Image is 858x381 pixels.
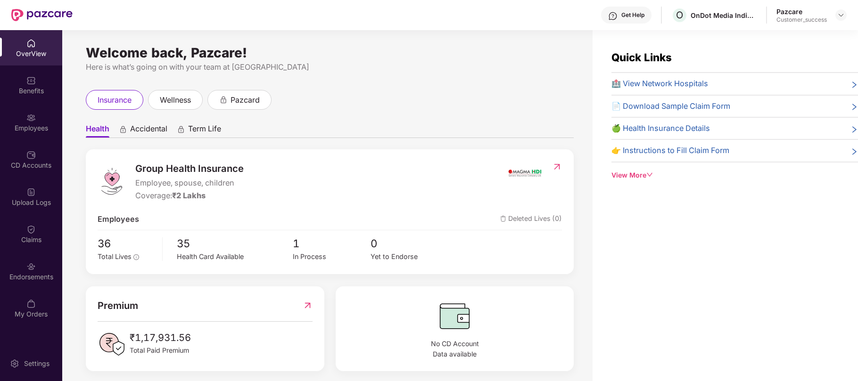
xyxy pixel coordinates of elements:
img: svg+xml;base64,PHN2ZyBpZD0iSGVscC0zMngzMiIgeG1sbnM9Imh0dHA6Ly93d3cudzMub3JnLzIwMDAvc3ZnIiB3aWR0aD... [608,11,618,21]
img: svg+xml;base64,PHN2ZyBpZD0iQmVuZWZpdHMiIHhtbG5zPSJodHRwOi8vd3d3LnczLm9yZy8yMDAwL3N2ZyIgd2lkdGg9Ij... [26,76,36,85]
span: right [850,80,858,89]
span: 36 [98,235,156,251]
div: animation [119,125,127,133]
span: Health [86,124,109,138]
span: down [646,171,653,178]
div: animation [219,95,228,104]
div: View More [611,170,858,180]
div: OnDot Media India Private Limited [691,11,757,20]
div: animation [177,125,185,133]
div: Customer_success [776,16,827,24]
img: logo [98,167,126,195]
img: svg+xml;base64,PHN2ZyBpZD0iVXBsb2FkX0xvZ3MiIGRhdGEtbmFtZT0iVXBsb2FkIExvZ3MiIHhtbG5zPSJodHRwOi8vd3... [26,187,36,197]
span: Employee, spouse, children [135,177,244,189]
div: Yet to Endorse [371,251,448,262]
span: pazcard [231,94,260,106]
div: Here is what’s going on with your team at [GEOGRAPHIC_DATA] [86,61,574,73]
span: 📄 Download Sample Claim Form [611,100,730,112]
span: insurance [98,94,132,106]
span: Term Life [188,124,221,138]
span: No CD Account Data available [347,339,562,360]
img: svg+xml;base64,PHN2ZyBpZD0iQ2xhaW0iIHhtbG5zPSJodHRwOi8vd3d3LnczLm9yZy8yMDAwL3N2ZyIgd2lkdGg9IjIwIi... [26,225,36,234]
img: svg+xml;base64,PHN2ZyBpZD0iRW5kb3JzZW1lbnRzIiB4bWxucz0iaHR0cDovL3d3dy53My5vcmcvMjAwMC9zdmciIHdpZH... [26,262,36,271]
div: Pazcare [776,7,827,16]
span: right [850,102,858,112]
img: deleteIcon [500,216,506,222]
span: info-circle [133,254,139,260]
span: Accidental [130,124,167,138]
div: Coverage: [135,190,244,202]
img: svg+xml;base64,PHN2ZyBpZD0iTXlfT3JkZXJzIiBkYXRhLW5hbWU9Ik15IE9yZGVycyIgeG1sbnM9Imh0dHA6Ly93d3cudz... [26,299,36,308]
span: Total Paid Premium [130,345,191,356]
div: In Process [293,251,370,262]
span: 0 [371,235,448,251]
div: Settings [21,359,52,368]
span: Group Health Insurance [135,161,244,176]
div: Welcome back, Pazcare! [86,49,574,57]
div: Get Help [621,11,644,19]
img: PaidPremiumIcon [98,330,126,358]
img: RedirectIcon [552,162,562,171]
div: Health Card Available [177,251,293,262]
img: svg+xml;base64,PHN2ZyBpZD0iU2V0dGluZy0yMHgyMCIgeG1sbnM9Imh0dHA6Ly93d3cudzMub3JnLzIwMDAvc3ZnIiB3aW... [10,359,19,368]
span: 👉 Instructions to Fill Claim Form [611,145,729,156]
span: ₹2 Lakhs [172,191,206,200]
span: O [676,9,683,21]
img: svg+xml;base64,PHN2ZyBpZD0iSG9tZSIgeG1sbnM9Imh0dHA6Ly93d3cudzMub3JnLzIwMDAvc3ZnIiB3aWR0aD0iMjAiIG... [26,39,36,48]
span: ₹1,17,931.56 [130,330,191,345]
img: RedirectIcon [303,298,313,313]
span: Deleted Lives (0) [500,213,562,225]
img: svg+xml;base64,PHN2ZyBpZD0iRHJvcGRvd24tMzJ4MzIiIHhtbG5zPSJodHRwOi8vd3d3LnczLm9yZy8yMDAwL3N2ZyIgd2... [837,11,845,19]
span: Premium [98,298,138,313]
span: right [850,124,858,134]
span: wellness [160,94,191,106]
span: Quick Links [611,51,672,64]
span: right [850,146,858,156]
img: CDBalanceIcon [347,298,562,334]
span: 🏥 View Network Hospitals [611,78,708,89]
img: svg+xml;base64,PHN2ZyBpZD0iRW1wbG95ZWVzIiB4bWxucz0iaHR0cDovL3d3dy53My5vcmcvMjAwMC9zdmciIHdpZHRoPS... [26,113,36,122]
span: Employees [98,213,139,225]
img: svg+xml;base64,PHN2ZyBpZD0iQ0RfQWNjb3VudHMiIGRhdGEtbmFtZT0iQ0QgQWNjb3VudHMiIHhtbG5zPSJodHRwOi8vd3... [26,150,36,160]
span: 1 [293,235,370,251]
span: Total Lives [98,252,132,260]
img: insurerIcon [507,161,543,185]
span: 🍏 Health Insurance Details [611,122,710,134]
img: New Pazcare Logo [11,9,73,21]
span: 35 [177,235,293,251]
